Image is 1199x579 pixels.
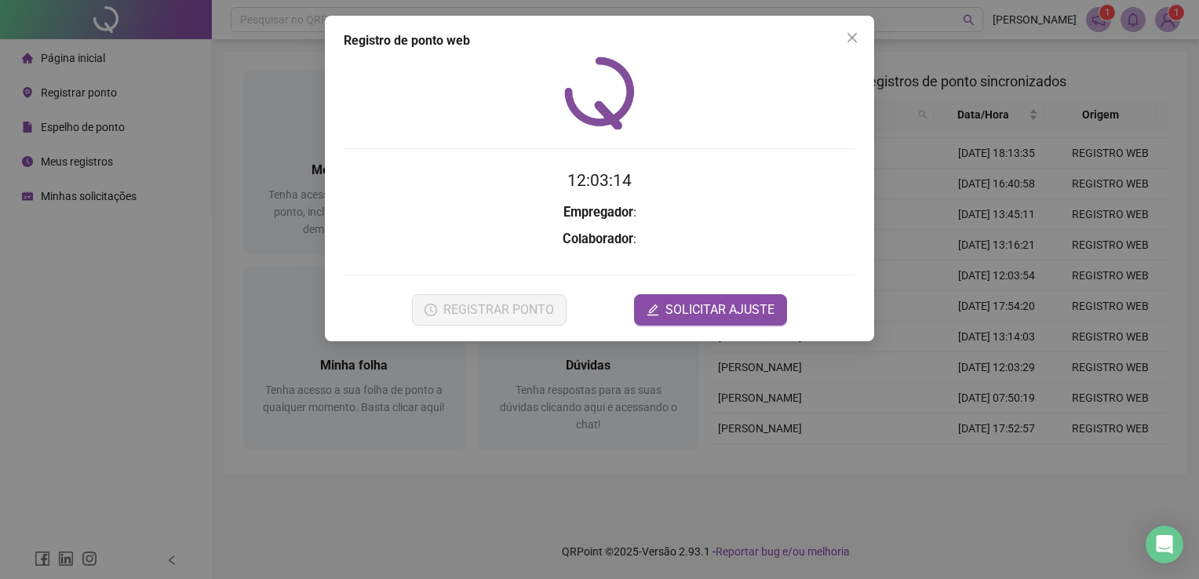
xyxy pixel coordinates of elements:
div: Registro de ponto web [344,31,855,50]
h3: : [344,202,855,223]
span: close [846,31,858,44]
strong: Colaborador [563,231,633,246]
button: Close [840,25,865,50]
time: 12:03:14 [567,171,632,190]
button: REGISTRAR PONTO [412,294,567,326]
h3: : [344,229,855,249]
span: SOLICITAR AJUSTE [665,300,774,319]
span: edit [647,304,659,316]
button: editSOLICITAR AJUSTE [634,294,787,326]
div: Open Intercom Messenger [1146,526,1183,563]
img: QRPoint [564,56,635,129]
strong: Empregador [563,205,633,220]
